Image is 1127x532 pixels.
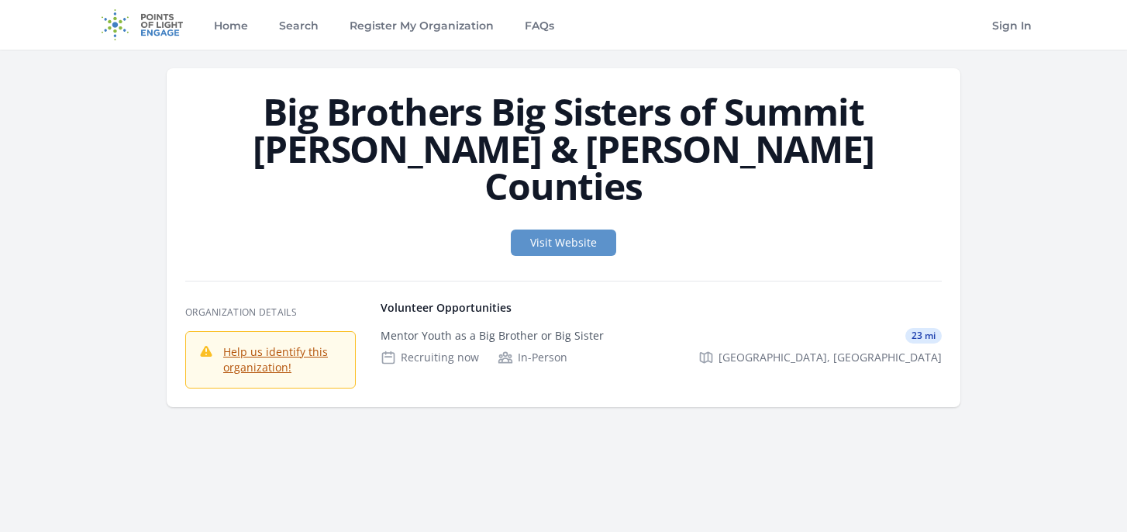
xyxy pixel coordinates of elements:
div: Recruiting now [381,350,479,365]
h4: Volunteer Opportunities [381,300,942,316]
a: Visit Website [511,230,616,256]
div: Mentor Youth as a Big Brother or Big Sister [381,328,604,344]
span: [GEOGRAPHIC_DATA], [GEOGRAPHIC_DATA] [719,350,942,365]
div: In-Person [498,350,567,365]
a: Mentor Youth as a Big Brother or Big Sister 23 mi Recruiting now In-Person [GEOGRAPHIC_DATA], [GE... [374,316,948,378]
h3: Organization Details [185,306,356,319]
a: Help us identify this organization! [223,344,328,375]
span: 23 mi [905,328,942,344]
h1: Big Brothers Big Sisters of Summit [PERSON_NAME] & [PERSON_NAME] Counties [185,93,942,205]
